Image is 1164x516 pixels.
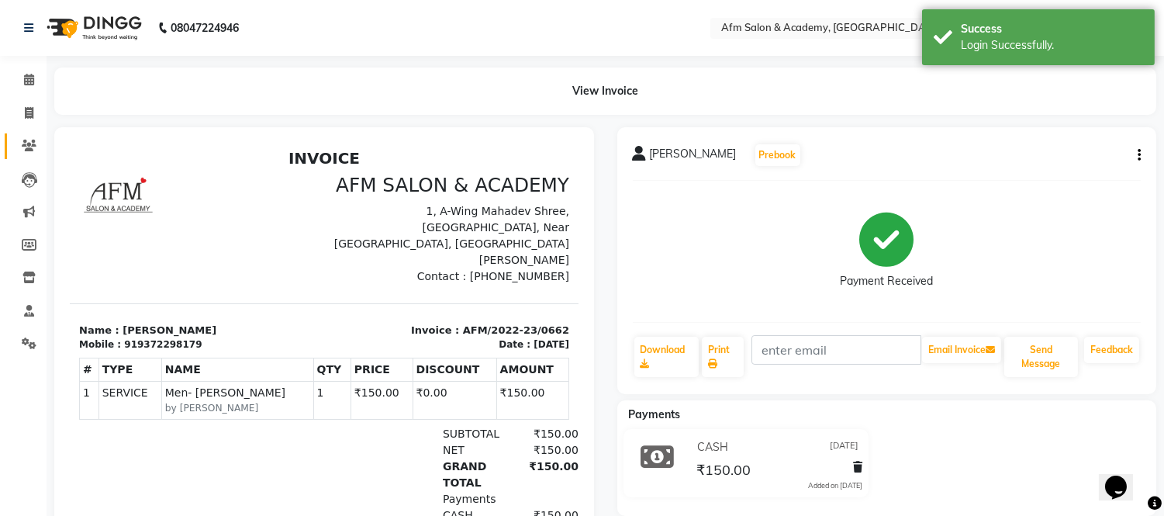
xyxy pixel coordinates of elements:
div: Added on [DATE] [808,480,862,491]
th: AMOUNT [427,216,499,239]
div: ₹150.00 [436,316,509,348]
div: Login Successfully. [961,37,1143,54]
img: logo [40,6,146,50]
p: Contact : [PHONE_NUMBER] [264,126,499,142]
small: by [PERSON_NAME] [95,258,240,272]
td: 1 [244,239,281,276]
div: [DATE] [464,195,499,209]
div: NET [364,300,437,316]
div: ₹150.00 [436,381,509,397]
span: Men- [PERSON_NAME] [95,242,240,258]
td: 1 [10,239,29,276]
span: ₹150.00 [696,461,751,483]
button: Send Message [1004,337,1078,377]
th: # [10,216,29,239]
span: [PERSON_NAME] [650,146,737,168]
span: CASH [697,439,728,455]
div: ₹150.00 [436,300,509,316]
span: CASH [373,366,403,379]
div: 919372298179 [54,195,132,209]
button: Prebook [755,144,800,166]
th: NAME [92,216,244,239]
div: Mobile : [9,195,51,209]
td: ₹150.00 [427,239,499,276]
div: Date : [429,195,461,209]
div: ₹150.00 [436,365,509,381]
input: enter email [751,335,921,365]
div: Payments [364,348,437,365]
p: Please visit again ! [9,416,499,430]
p: Name : [PERSON_NAME] [9,180,245,196]
span: [DATE] [830,439,858,455]
h3: AFM SALON & ACADEMY [264,31,499,54]
p: 1, A-Wing Mahadev Shree, [GEOGRAPHIC_DATA], Near [GEOGRAPHIC_DATA], [GEOGRAPHIC_DATA][PERSON_NAME] [264,61,499,126]
td: ₹0.00 [343,239,427,276]
a: Print [702,337,744,377]
div: GRAND TOTAL [364,316,437,348]
div: ₹150.00 [436,283,509,300]
a: Download [634,337,699,377]
td: SERVICE [29,239,92,276]
div: SUBTOTAL [364,283,437,300]
th: TYPE [29,216,92,239]
div: Success [961,21,1143,37]
iframe: chat widget [1099,454,1148,500]
span: Payments [629,407,681,421]
a: Feedback [1084,337,1139,363]
p: Invoice : AFM/2022-23/0662 [264,180,499,196]
h2: INVOICE [9,6,499,25]
td: ₹150.00 [281,239,343,276]
th: PRICE [281,216,343,239]
b: 08047224946 [171,6,239,50]
div: Paid [364,381,437,397]
div: Payment Received [840,274,933,290]
button: Email Invoice [922,337,1001,363]
div: View Invoice [54,68,1156,115]
th: QTY [244,216,281,239]
th: DISCOUNT [343,216,427,239]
